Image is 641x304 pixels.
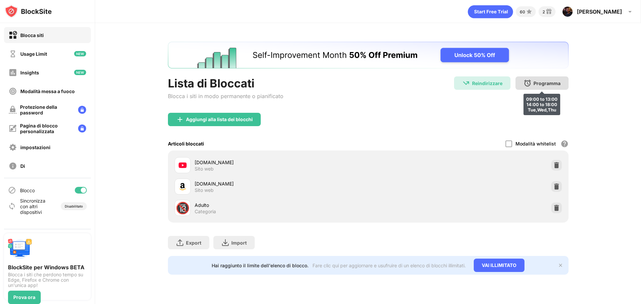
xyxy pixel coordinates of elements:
[8,264,87,271] div: BlockSite per Windows BETA
[8,272,87,288] div: Blocca i siti che perdono tempo su Edge, Firefox e Chrome con un'unica app!
[526,96,558,102] div: 09:00 to 13:00
[20,163,25,169] div: Di
[562,6,573,17] img: AAcHTtfS0ASwoPwga0okg0tg7AgF5ME0thgSTJc_bdj9Nw=s96-c
[558,263,563,268] img: x-button.svg
[212,263,308,268] div: Hai raggiunto il limite dell'elenco di blocco.
[474,259,524,272] div: VAI ILLIMITATO
[20,188,35,193] div: Blocco
[9,68,17,77] img: insights-off.svg
[526,102,558,107] div: 14:00 to 18:00
[176,201,190,215] div: 🔞
[9,162,17,170] img: about-off.svg
[9,50,17,58] img: time-usage-off.svg
[8,202,16,210] img: sync-icon.svg
[186,240,201,246] div: Export
[168,93,283,99] div: Blocca i siti in modo permanente o pianificato
[168,42,569,68] iframe: Banner
[468,5,513,18] div: animation
[195,187,214,193] div: Sito web
[13,295,35,300] div: Prova ora
[9,31,17,39] img: block-on.svg
[168,141,204,146] div: Articoli bloccati
[20,104,73,115] div: Protezione della password
[533,80,561,86] div: Programma
[74,51,86,56] img: new-icon.svg
[5,5,52,18] img: logo-blocksite.svg
[179,161,187,169] img: favicons
[195,202,368,209] div: Adulto
[543,9,545,14] div: 2
[195,209,216,215] div: Categoria
[74,70,86,75] img: new-icon.svg
[20,198,54,215] div: Sincronizza con altri dispositivi
[195,166,214,172] div: Sito web
[195,180,368,187] div: [DOMAIN_NAME]
[20,70,39,75] div: Insights
[312,263,466,268] div: Fare clic qui per aggiornare e usufruire di un elenco di blocchi illimitati.
[525,8,533,16] img: points-small.svg
[8,237,32,261] img: push-desktop.svg
[20,32,44,38] div: Blocca siti
[78,106,86,114] img: lock-menu.svg
[526,107,558,112] div: Tue,Wed,Thu
[9,106,17,114] img: password-protection-off.svg
[520,9,525,14] div: 60
[9,143,17,151] img: settings-off.svg
[186,117,253,122] div: Aggiungi alla lista dei blocchi
[179,183,187,191] img: favicons
[577,8,622,15] div: [PERSON_NAME]
[20,144,50,150] div: impostazioni
[8,186,16,194] img: blocking-icon.svg
[20,88,75,94] div: Modalità messa a fuoco
[20,123,73,134] div: Pagina di blocco personalizzata
[472,80,502,86] div: Reindirizzare
[78,124,86,132] img: lock-menu.svg
[515,141,556,146] div: Modalità whitelist
[168,76,283,90] div: Lista di Bloccati
[195,159,368,166] div: [DOMAIN_NAME]
[545,8,553,16] img: reward-small.svg
[231,240,247,246] div: Import
[65,204,83,208] div: Disabilitato
[20,51,47,57] div: Usage Limit
[9,87,17,95] img: focus-off.svg
[9,124,17,132] img: customize-block-page-off.svg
